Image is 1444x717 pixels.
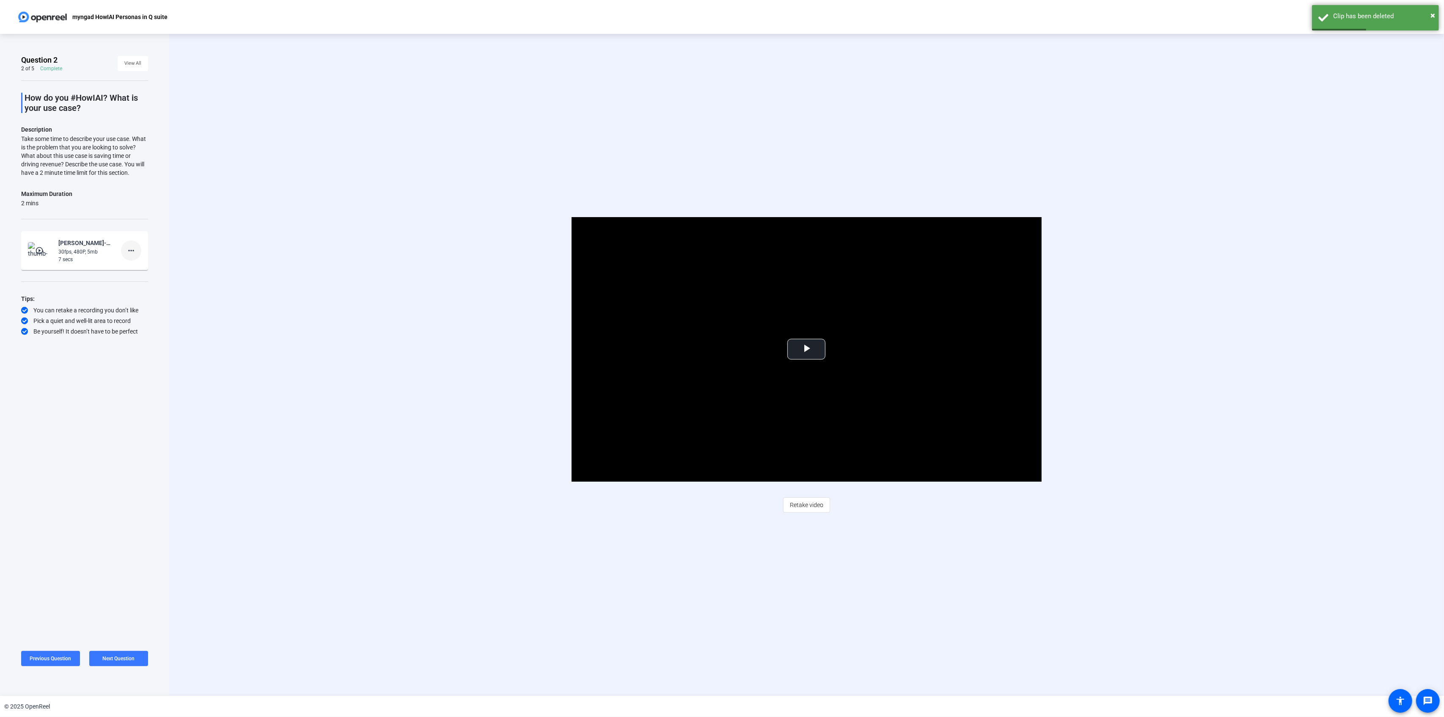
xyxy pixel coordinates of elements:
mat-icon: play_circle_outline [35,246,45,255]
div: © 2025 OpenReel [4,702,50,711]
button: Next Question [89,651,148,666]
mat-icon: more_horiz [126,245,136,256]
div: Complete [40,65,62,72]
button: Previous Question [21,651,80,666]
p: Description [21,124,148,135]
img: thumb-nail [28,242,53,259]
div: [PERSON_NAME]-myngad-project-myngad HowIAI Personas in Q suite-1759168616900-webcam [58,238,115,248]
mat-icon: accessibility [1395,696,1405,706]
button: Retake video [783,497,830,513]
div: Video Player [572,217,1042,482]
div: Be yourself! It doesn’t have to be perfect [21,327,148,336]
span: Retake video [790,497,823,513]
span: × [1430,10,1435,20]
button: View All [118,56,148,71]
div: 30fps, 480P, 5mb [58,248,115,256]
div: Pick a quiet and well-lit area to record [21,317,148,325]
div: Tips: [21,294,148,304]
div: Take some time to describe your use case. What is the problem that you are looking to solve? What... [21,135,148,177]
div: You can retake a recording you don’t like [21,306,148,314]
div: 2 mins [21,199,72,207]
p: myngad HowIAI Personas in Q suite [72,12,168,22]
img: OpenReel logo [17,8,68,25]
span: Question 2 [21,55,58,65]
p: How do you #HowIAI? What is your use case? [25,93,148,113]
div: Maximum Duration [21,189,72,199]
div: 2 of 5 [21,65,34,72]
span: Next Question [103,656,135,662]
div: Clip has been deleted [1333,11,1433,21]
button: Play Video [787,339,825,360]
button: Close [1430,9,1435,22]
div: 7 secs [58,256,115,263]
span: View All [124,57,141,70]
span: Previous Question [30,656,72,662]
mat-icon: message [1423,696,1433,706]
